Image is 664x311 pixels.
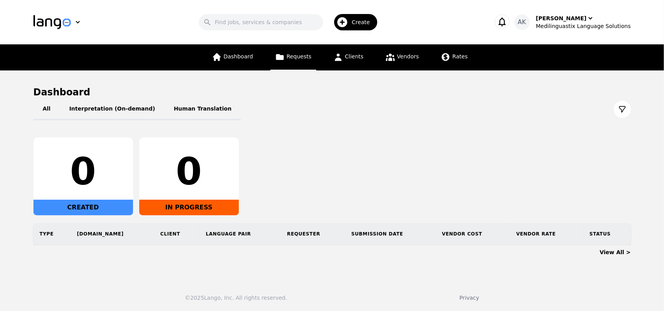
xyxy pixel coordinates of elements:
input: Find jobs, services & companies [199,14,323,30]
div: © 2025 Lango, Inc. All rights reserved. [185,294,287,302]
div: Medilinguastix Language Solutions [536,22,631,30]
button: Interpretation (On-demand) [60,98,165,120]
th: Requester [281,223,345,245]
a: Rates [436,44,472,70]
th: Language Pair [200,223,281,245]
span: Create [352,18,375,26]
th: Vendor Rate [510,223,583,245]
div: 0 [40,153,127,190]
button: Human Translation [165,98,241,120]
th: Type [33,223,71,245]
span: Dashboard [224,53,253,60]
th: Vendor Cost [436,223,510,245]
a: View All > [600,249,631,255]
th: Client [154,223,200,245]
a: Clients [329,44,368,70]
th: Submission Date [345,223,436,245]
a: Vendors [381,44,424,70]
th: Status [583,223,631,245]
div: 0 [145,153,233,190]
span: Vendors [397,53,419,60]
button: All [33,98,60,120]
a: Requests [270,44,316,70]
h1: Dashboard [33,86,631,98]
button: AK[PERSON_NAME]Medilinguastix Language Solutions [514,14,631,30]
span: Rates [452,53,468,60]
img: Logo [33,15,71,29]
span: Clients [345,53,364,60]
div: CREATED [33,200,133,215]
div: [PERSON_NAME] [536,14,587,22]
a: Privacy [459,295,479,301]
a: Dashboard [207,44,258,70]
button: Create [323,11,382,33]
th: [DOMAIN_NAME] [71,223,154,245]
span: Requests [287,53,312,60]
div: IN PROGRESS [139,200,239,215]
span: AK [518,18,526,27]
button: Filter [614,101,631,118]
